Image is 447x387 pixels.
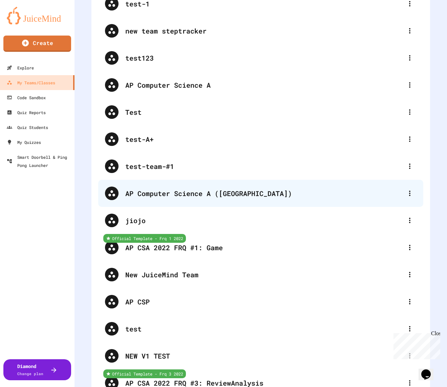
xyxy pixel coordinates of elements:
div: My Quizzes [7,138,41,146]
button: DiamondChange plan [3,359,71,380]
div: test [125,324,403,334]
div: AP CSA 2022 FRQ #1: Game [125,242,403,253]
div: AP Computer Science A ([GEOGRAPHIC_DATA]) [125,188,403,198]
div: My Teams/Classes [7,79,55,87]
div: test-team-#1 [125,161,403,171]
div: jiojo [98,207,423,234]
div: Official Template - Frq 1 2022AP CSA 2022 FRQ #1: Game [98,234,423,261]
div: Test [125,107,403,117]
div: NEW V1 TEST [98,342,423,369]
div: AP CSP [125,297,403,307]
div: test [98,315,423,342]
div: new team steptracker [125,26,403,36]
div: test123 [125,53,403,63]
div: AP CSP [98,288,423,315]
img: logo-orange.svg [7,7,68,24]
div: test-A+ [98,126,423,153]
div: Quiz Reports [7,108,46,116]
a: Create [3,36,71,52]
div: New JuiceMind Team [98,261,423,288]
div: NEW V1 TEST [125,351,403,361]
div: Diamond [17,363,43,377]
div: Quiz Students [7,123,48,131]
iframe: chat widget [419,360,440,380]
div: test-team-#1 [98,153,423,180]
div: jiojo [125,215,403,225]
div: test-A+ [125,134,403,144]
div: New JuiceMind Team [125,270,403,280]
div: AP Computer Science A [98,71,423,99]
div: Chat with us now!Close [3,3,47,43]
div: test123 [98,44,423,71]
div: AP Computer Science A ([GEOGRAPHIC_DATA]) [98,180,423,207]
div: new team steptracker [98,17,423,44]
div: AP Computer Science A [125,80,403,90]
div: Official Template - Frq 3 2022 [103,369,186,378]
span: Change plan [17,371,43,376]
div: Smart Doorbell & Ping Pong Launcher [7,153,72,169]
div: Code Sandbox [7,93,46,102]
iframe: chat widget [391,330,440,359]
div: Test [98,99,423,126]
div: Official Template - Frq 1 2022 [103,234,186,243]
div: Explore [7,64,34,72]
